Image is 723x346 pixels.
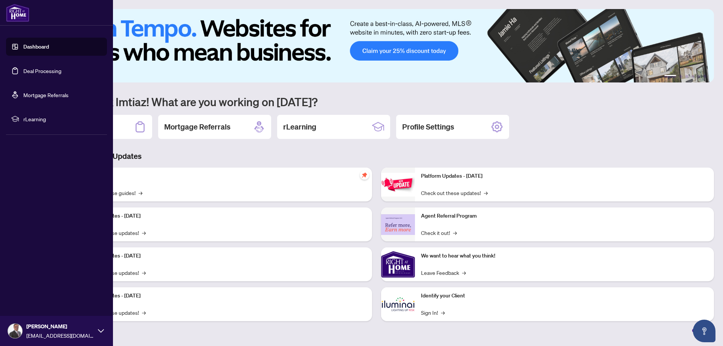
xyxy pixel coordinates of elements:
span: → [142,268,146,277]
p: Platform Updates - [DATE] [421,172,708,180]
h1: Welcome back Imtiaz! What are you working on [DATE]? [39,95,714,109]
img: We want to hear what you think! [381,247,415,281]
p: Platform Updates - [DATE] [79,212,366,220]
button: 1 [664,75,676,78]
span: → [142,229,146,237]
span: → [142,308,146,317]
h2: Profile Settings [402,122,454,132]
span: [EMAIL_ADDRESS][DOMAIN_NAME] [26,331,94,340]
a: Deal Processing [23,67,61,74]
span: → [441,308,445,317]
span: → [484,189,488,197]
img: Platform Updates - June 23, 2025 [381,173,415,197]
button: 3 [685,75,688,78]
span: pushpin [360,171,369,180]
h2: rLearning [283,122,316,132]
img: Agent Referral Program [381,214,415,235]
h3: Brokerage & Industry Updates [39,151,714,162]
p: Agent Referral Program [421,212,708,220]
span: → [453,229,457,237]
span: → [462,268,466,277]
img: logo [6,4,29,22]
a: Mortgage Referrals [23,91,69,98]
a: Dashboard [23,43,49,50]
a: Check out these updates!→ [421,189,488,197]
button: 5 [697,75,700,78]
img: Identify your Client [381,287,415,321]
span: → [139,189,142,197]
p: Platform Updates - [DATE] [79,252,366,260]
img: Slide 0 [39,9,714,82]
span: [PERSON_NAME] [26,322,94,331]
span: rLearning [23,115,102,123]
p: Self-Help [79,172,366,180]
p: We want to hear what you think! [421,252,708,260]
p: Platform Updates - [DATE] [79,292,366,300]
a: Sign In!→ [421,308,445,317]
button: 6 [703,75,706,78]
a: Check it out!→ [421,229,457,237]
button: 4 [691,75,694,78]
a: Leave Feedback→ [421,268,466,277]
button: Open asap [693,320,715,342]
p: Identify your Client [421,292,708,300]
button: 2 [679,75,682,78]
h2: Mortgage Referrals [164,122,230,132]
img: Profile Icon [8,324,22,338]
